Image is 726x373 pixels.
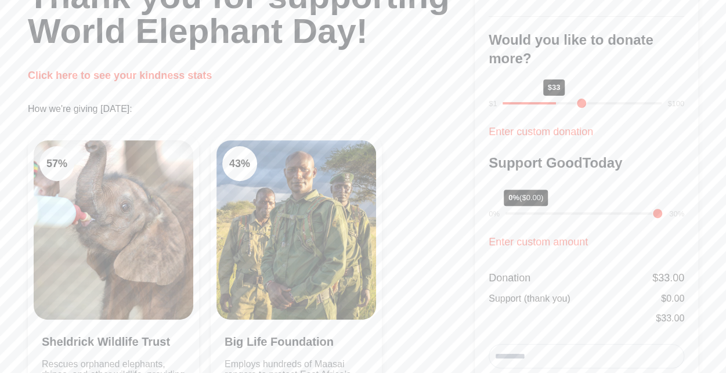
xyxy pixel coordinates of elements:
div: 0% [489,208,500,220]
h3: Would you like to donate more? [489,31,684,68]
a: Enter custom donation [489,126,593,137]
p: How we're giving [DATE]: [28,102,475,116]
span: 33.00 [661,313,684,323]
img: Clean Cooking Alliance [216,140,376,320]
div: $33 [543,79,565,96]
div: Support (thank you) [489,292,570,306]
a: Enter custom amount [489,236,588,248]
div: $ [656,312,684,325]
div: 43 % [222,146,257,181]
div: 57 % [39,146,74,181]
div: $1 [489,98,497,110]
div: $ [652,270,684,286]
div: Donation [489,270,530,286]
span: 0.00 [666,294,684,303]
a: Click here to see your kindness stats [28,70,212,81]
img: Clean Air Task Force [34,140,193,320]
h3: Big Life Foundation [225,334,368,350]
span: 33.00 [658,272,684,284]
div: 30% [669,208,684,220]
span: ($0.00) [519,193,543,202]
h3: Sheldrick Wildlife Trust [42,334,185,350]
div: $ [661,292,684,306]
h3: Support GoodToday [489,154,684,172]
div: $100 [667,98,684,110]
div: 0% [504,190,548,206]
